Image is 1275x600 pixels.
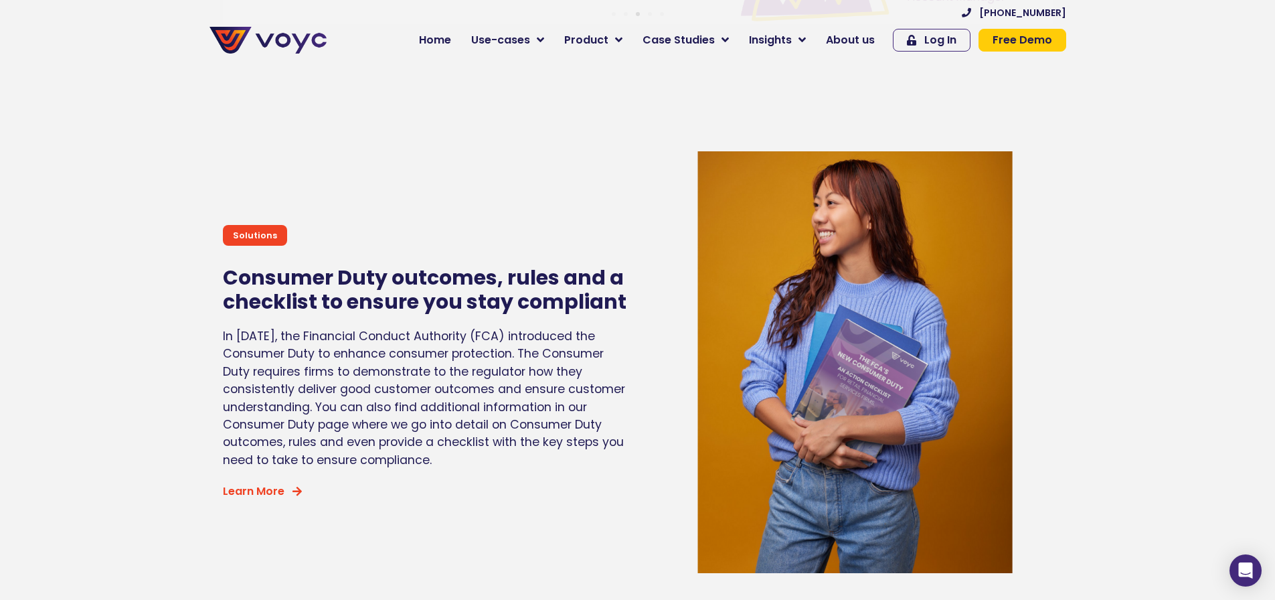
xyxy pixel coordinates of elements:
a: Case Studies [632,27,739,54]
span: [PHONE_NUMBER] [979,8,1066,17]
span: Phone [177,54,211,69]
a: Free Demo [979,29,1066,52]
a: [PHONE_NUMBER] [962,8,1066,17]
span: Free Demo [993,35,1052,46]
span: Case Studies [643,32,715,48]
span: About us [826,32,875,48]
a: Consumer Duty outcomes, rules and a checklist to ensure you stay compliant [223,263,626,316]
a: Use-cases [461,27,554,54]
a: Product [554,27,632,54]
p: In [DATE], the Financial Conduct Authority (FCA) introduced the Consumer Duty to enhance consumer... [223,327,631,469]
a: Home [409,27,461,54]
span: Insights [749,32,792,48]
a: About us [816,27,885,54]
span: Home [419,32,451,48]
span: Product [564,32,608,48]
img: voyc-full-logo [209,27,327,54]
span: Log In [924,35,956,46]
span: Use-cases [471,32,530,48]
a: Privacy Policy [276,279,339,292]
div: Solutions [223,225,287,246]
a: Learn More [223,486,302,497]
div: Open Intercom Messenger [1229,554,1262,587]
a: Insights [739,27,816,54]
span: Learn More [223,486,284,497]
span: Job title [177,108,223,124]
a: Log In [893,29,970,52]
